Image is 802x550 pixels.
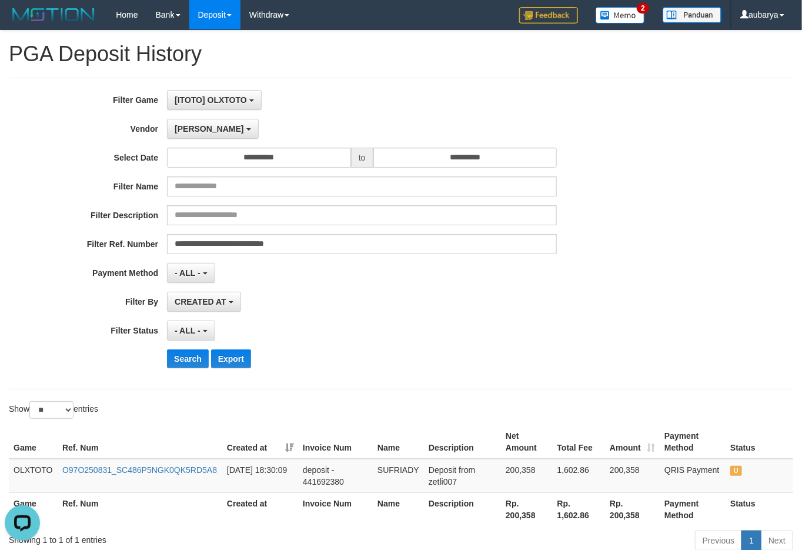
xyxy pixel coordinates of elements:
img: MOTION_logo.png [9,6,98,24]
td: OLXTOTO [9,459,58,493]
th: Description [424,425,501,459]
label: Show entries [9,401,98,419]
span: - ALL - [175,326,200,335]
select: Showentries [29,401,73,419]
th: Created at [222,492,298,526]
span: 2 [637,3,649,14]
h1: PGA Deposit History [9,42,793,66]
th: Invoice Num [298,492,373,526]
td: deposit - 441692380 [298,459,373,493]
button: [PERSON_NAME] [167,119,258,139]
th: Description [424,492,501,526]
button: CREATED AT [167,292,241,312]
th: Status [726,425,793,459]
th: Net Amount [501,425,553,459]
td: 200,358 [501,459,553,493]
th: Game [9,492,58,526]
span: - ALL - [175,268,200,278]
th: Created at: activate to sort column ascending [222,425,298,459]
td: [DATE] 18:30:09 [222,459,298,493]
td: 1,602.86 [553,459,606,493]
th: Game [9,425,58,459]
th: Rp. 200,358 [605,492,660,526]
button: Open LiveChat chat widget [5,5,40,40]
button: - ALL - [167,263,215,283]
th: Payment Method [660,425,726,459]
td: SUFRIADY [373,459,424,493]
th: Payment Method [660,492,726,526]
td: QRIS Payment [660,459,726,493]
th: Name [373,492,424,526]
td: Deposit from zetli007 [424,459,501,493]
th: Rp. 200,358 [501,492,553,526]
span: [ITOTO] OLXTOTO [175,95,247,105]
img: Button%20Memo.svg [596,7,645,24]
span: to [351,148,373,168]
th: Status [726,492,793,526]
th: Total Fee [553,425,606,459]
button: - ALL - [167,321,215,341]
th: Rp. 1,602.86 [553,492,606,526]
div: Showing 1 to 1 of 1 entries [9,529,325,546]
a: O97O250831_SC486P5NGK0QK5RD5A8 [62,465,217,475]
button: [ITOTO] OLXTOTO [167,90,262,110]
th: Name [373,425,424,459]
img: panduan.png [663,7,721,23]
th: Invoice Num [298,425,373,459]
button: Search [167,349,209,368]
button: Export [211,349,251,368]
span: [PERSON_NAME] [175,124,243,134]
th: Amount: activate to sort column ascending [605,425,660,459]
th: Ref. Num [58,425,222,459]
img: Feedback.jpg [519,7,578,24]
td: 200,358 [605,459,660,493]
th: Ref. Num [58,492,222,526]
span: CREATED AT [175,297,226,306]
span: UNPAID [730,466,742,476]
